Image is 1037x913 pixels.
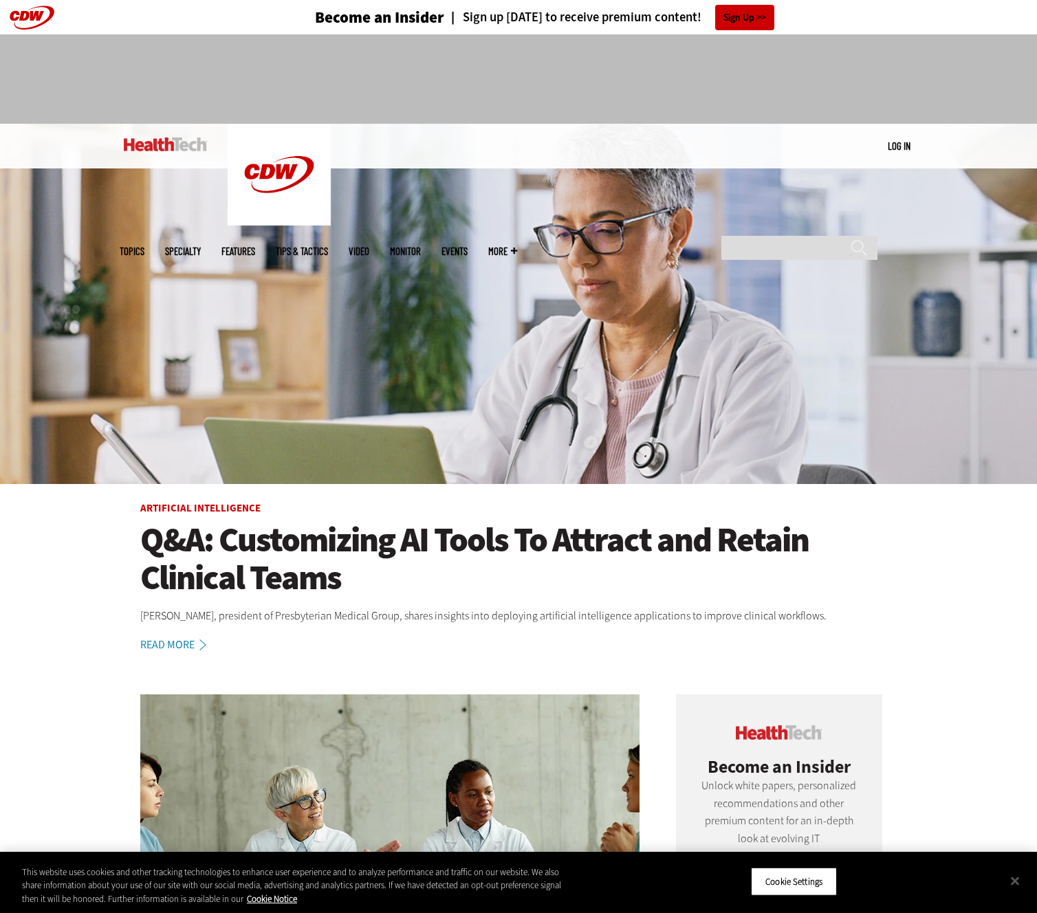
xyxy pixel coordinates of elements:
a: Read More [140,639,221,650]
a: Sign Up [715,5,774,30]
a: Artificial Intelligence [140,501,261,515]
div: User menu [888,139,910,153]
h3: Become an Insider [315,10,444,25]
a: Features [221,246,255,256]
button: Cookie Settings [751,867,837,896]
span: Become an Insider [708,755,851,778]
a: Video [349,246,369,256]
span: Topics [120,246,144,256]
a: More information about your privacy [247,893,297,905]
a: Log in [888,140,910,152]
iframe: advertisement [268,48,769,110]
a: CDW [228,214,331,229]
a: Q&A: Customizing AI Tools To Attract and Retain Clinical Teams [140,521,897,597]
a: Sign up [DATE] to receive premium content! [444,11,701,24]
img: cdw insider logo [736,725,822,740]
img: Home [124,137,207,151]
span: More [488,246,517,256]
span: Specialty [165,246,201,256]
a: Tips & Tactics [276,246,328,256]
img: Home [228,124,331,225]
a: MonITor [390,246,421,256]
div: This website uses cookies and other tracking technologies to enhance user experience and to analy... [22,866,570,906]
a: Events [441,246,468,256]
button: Close [1000,866,1030,896]
p: Unlock white papers, personalized recommendations and other premium content for an in-depth look ... [697,777,862,847]
a: Become an Insider [263,10,444,25]
p: [PERSON_NAME], president of Presbyterian Medical Group, shares insights into deploying artificial... [140,607,897,625]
